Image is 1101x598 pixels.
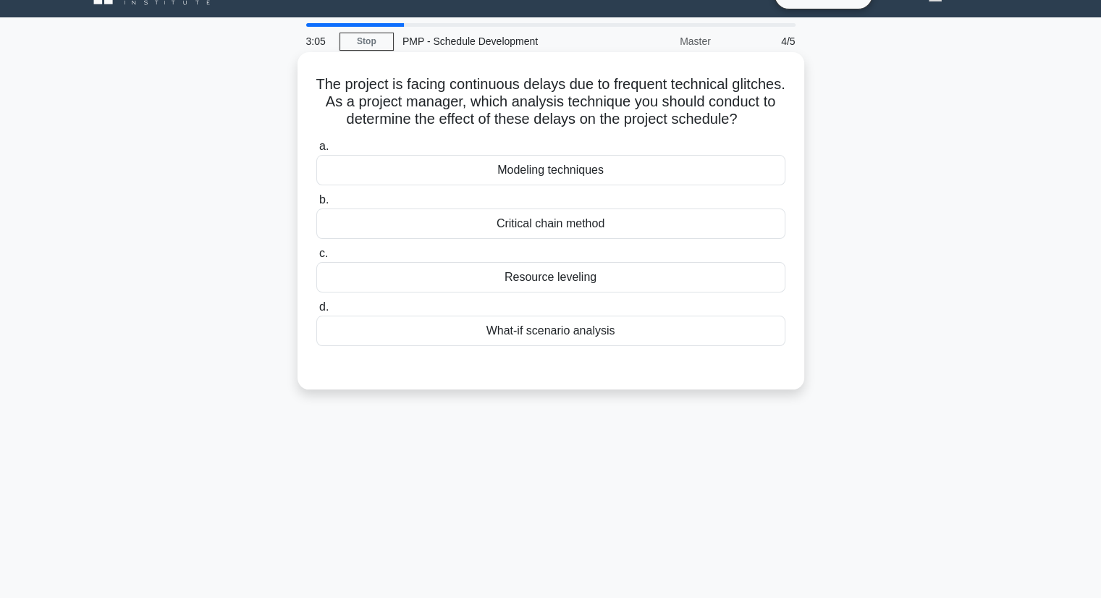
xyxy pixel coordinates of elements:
[319,193,329,206] span: b.
[298,27,339,56] div: 3:05
[316,262,785,292] div: Resource leveling
[593,27,720,56] div: Master
[315,75,787,129] h5: The project is facing continuous delays due to frequent technical glitches. As a project manager,...
[316,209,785,239] div: Critical chain method
[394,27,593,56] div: PMP - Schedule Development
[319,247,328,259] span: c.
[316,316,785,346] div: What-if scenario analysis
[319,140,329,152] span: a.
[316,155,785,185] div: Modeling techniques
[720,27,804,56] div: 4/5
[319,300,329,313] span: d.
[339,33,394,51] a: Stop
